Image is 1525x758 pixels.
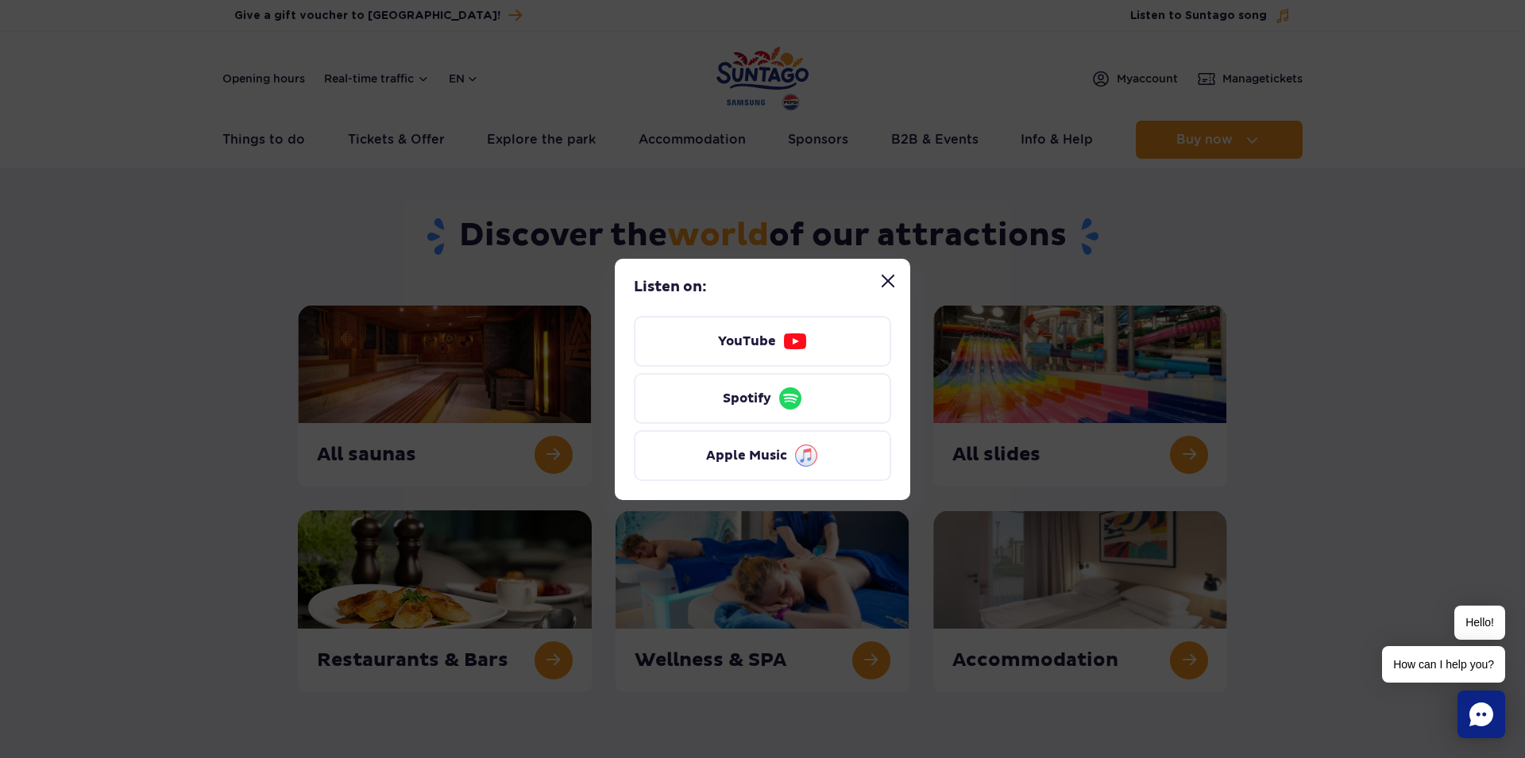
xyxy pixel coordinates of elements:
[634,430,891,481] a: Apple Music
[1382,646,1505,683] span: How can I help you?
[634,373,891,424] a: Spotify
[634,278,891,297] p: Listen on:
[634,316,891,367] a: YouTube
[1457,691,1505,738] div: Chat
[1454,606,1505,640] span: Hello!
[872,265,904,297] button: Close “Listen to Suntago song” modal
